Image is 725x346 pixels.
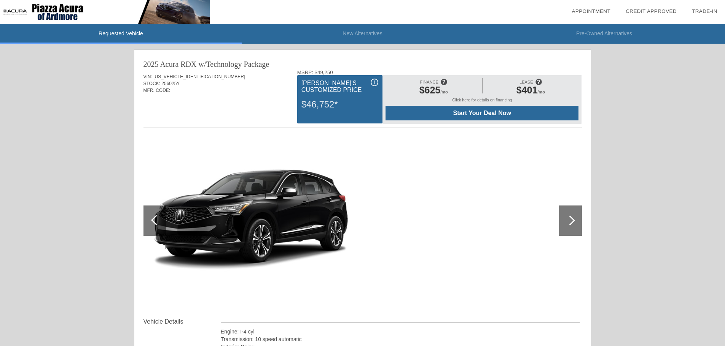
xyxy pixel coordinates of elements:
[419,85,441,95] span: $625
[486,85,575,98] div: /mo
[221,335,580,343] div: Transmission: 10 speed automatic
[242,24,483,44] li: New Alternatives
[301,79,378,95] div: [PERSON_NAME]'s Customized Price
[143,317,221,326] div: Vehicle Details
[153,74,245,79] span: [US_VEHICLE_IDENTIFICATION_NUMBER]
[386,98,578,106] div: Click here for details on financing
[483,24,725,44] li: Pre-Owned Alternatives
[143,105,582,117] div: Quoted on [DATE] 1:31:16 AM
[143,59,197,70] div: 2025 Acura RDX
[420,80,438,84] span: FINANCE
[389,85,478,98] div: /mo
[572,8,610,14] a: Appointment
[143,81,160,86] span: STOCK:
[198,59,269,70] div: w/Technology Package
[143,74,152,79] span: VIN:
[395,110,569,117] span: Start Your Deal Now
[161,81,180,86] span: 256025Y
[301,95,378,114] div: $46,752*
[297,70,582,75] div: MSRP: $49,250
[374,80,375,85] span: i
[692,8,717,14] a: Trade-In
[519,80,533,84] span: LEASE
[516,85,538,95] span: $401
[221,328,580,335] div: Engine: I-4 cyl
[143,88,170,93] span: MFR. CODE:
[143,140,359,301] img: Majestic%20Black%20Pearl-BK-29%2C29%2C29-640-en_US.jpg
[626,8,677,14] a: Credit Approved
